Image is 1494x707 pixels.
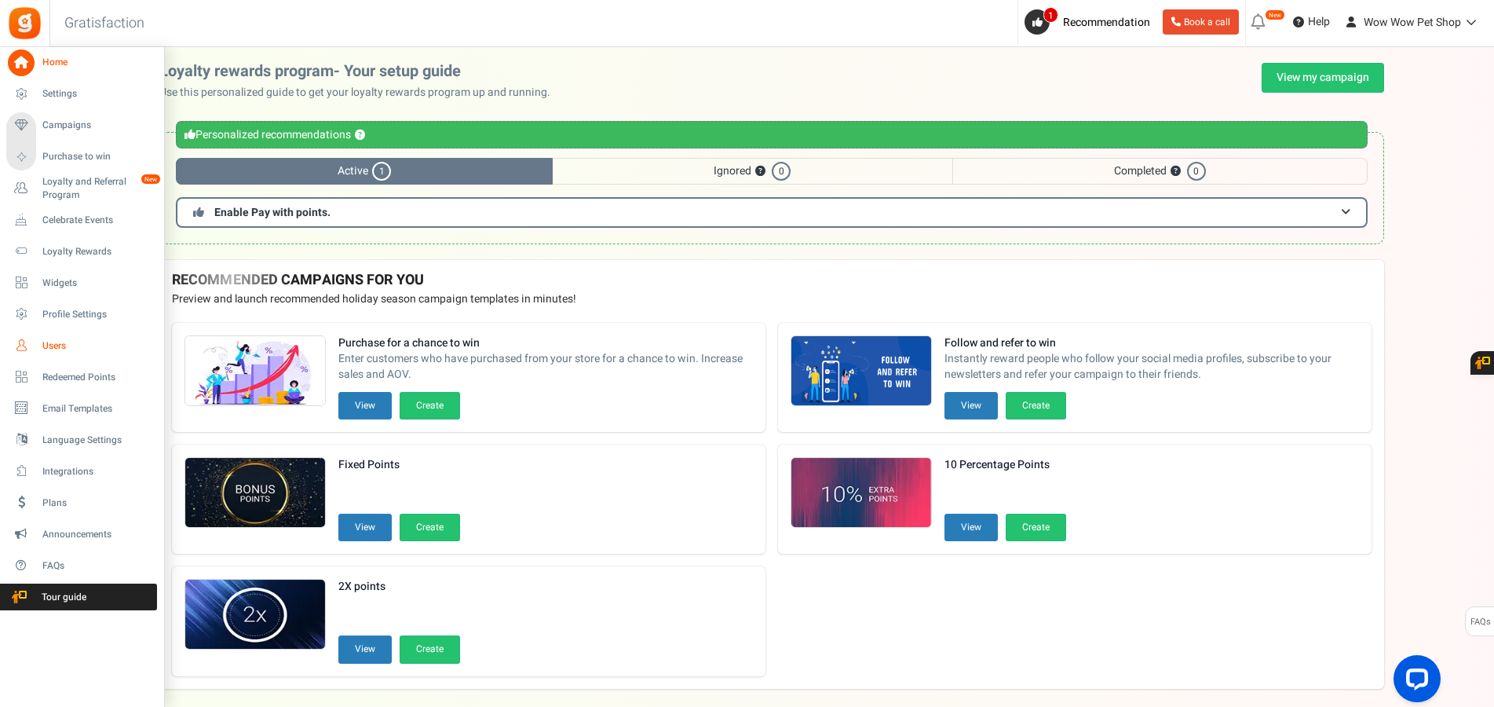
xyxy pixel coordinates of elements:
a: Profile Settings [6,301,157,328]
span: 1 [372,162,391,181]
a: 1 Recommendation [1025,9,1156,35]
a: Home [6,49,157,76]
h2: Loyalty rewards program- Your setup guide [159,63,563,80]
em: New [141,174,161,185]
span: FAQs [42,559,152,573]
span: Campaigns [42,119,152,132]
button: Create [400,514,460,541]
span: Active [176,158,553,185]
span: Enable Pay with points. [214,204,331,221]
span: Language Settings [42,434,152,447]
span: Completed [952,158,1368,185]
button: Create [400,636,460,663]
span: Plans [42,496,152,510]
a: Book a call [1163,9,1239,35]
a: Users [6,332,157,359]
strong: 2X points [338,579,460,595]
span: Announcements [42,528,152,541]
strong: Follow and refer to win [944,335,1359,351]
span: Profile Settings [42,308,152,321]
strong: Fixed Points [338,457,460,473]
button: View [944,392,998,419]
span: Loyalty Rewards [42,245,152,258]
span: Users [42,339,152,353]
button: Create [400,392,460,419]
p: Preview and launch recommended holiday season campaign templates in minutes! [172,291,1372,307]
button: Create [1006,514,1066,541]
a: Loyalty Rewards [6,238,157,265]
img: Recommended Campaigns [185,458,325,529]
strong: 10 Percentage Points [944,457,1066,473]
span: Ignored [553,158,952,185]
strong: Purchase for a chance to win [338,335,753,351]
span: Redeemed Points [42,371,152,384]
span: Wow Wow Pet Shop [1364,14,1461,31]
img: Recommended Campaigns [185,336,325,407]
img: Recommended Campaigns [791,458,931,529]
span: Tour guide [7,591,117,604]
span: 0 [1187,162,1206,181]
h3: Gratisfaction [47,8,162,39]
a: Redeemed Points [6,364,157,390]
span: Integrations [42,465,152,478]
div: Personalized recommendations [176,121,1368,148]
button: View [338,636,392,663]
a: Settings [6,81,157,108]
button: Create [1006,392,1066,419]
p: Use this personalized guide to get your loyalty rewards program up and running. [159,85,563,101]
button: ? [755,167,765,177]
span: Home [42,56,152,69]
a: Language Settings [6,427,157,453]
a: View my campaign [1262,63,1384,93]
img: Recommended Campaigns [185,580,325,650]
a: Campaigns [6,112,157,139]
span: Settings [42,87,152,101]
button: View [944,514,998,541]
button: View [338,392,392,419]
span: Celebrate Events [42,214,152,227]
a: Integrations [6,458,157,485]
a: Email Templates [6,395,157,422]
span: Instantly reward people who follow your social media profiles, subscribe to your newsletters and ... [944,351,1359,383]
span: FAQs [1470,607,1491,637]
button: ? [355,130,365,141]
a: Loyalty and Referral Program New [6,175,157,202]
span: Purchase to win [42,150,152,163]
a: Plans [6,489,157,516]
a: FAQs [6,552,157,579]
a: Celebrate Events [6,207,157,233]
span: 1 [1043,7,1058,23]
a: Help [1287,9,1336,35]
em: New [1265,9,1285,20]
span: Enter customers who have purchased from your store for a chance to win. Increase sales and AOV. [338,351,753,383]
a: Announcements [6,521,157,548]
img: Recommended Campaigns [791,336,931,407]
h4: RECOMMENDED CAMPAIGNS FOR YOU [172,273,1372,288]
a: Purchase to win [6,144,157,170]
span: Help [1304,14,1330,30]
a: Widgets [6,269,157,296]
img: Gratisfaction [7,5,42,41]
span: 0 [772,162,791,181]
span: Loyalty and Referral Program [42,175,157,202]
span: Widgets [42,277,152,290]
button: View [338,514,392,541]
span: Email Templates [42,402,152,416]
span: Recommendation [1063,14,1150,31]
button: ? [1171,167,1181,177]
